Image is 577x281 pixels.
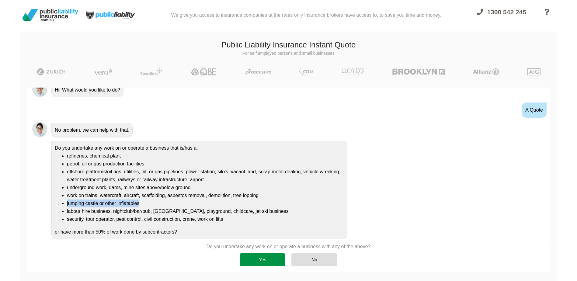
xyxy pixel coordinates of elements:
[25,40,552,50] h3: Public Liability Insurance Instant Quote
[67,192,344,199] li: work on trains, watercraft, aircraft, scaffolding, asbestos removal, demolition, tree lopping
[487,9,526,16] span: 1300 542 245
[207,243,371,250] p: Do you undertake any work on or operate a business with any of the above?
[338,68,367,75] img: LLOYD's | Public Liability Insurance
[25,50,552,57] p: For self employed persons and small businesses
[67,199,344,207] li: jumping castle or other inflatables
[51,123,133,137] div: No problem, we can help with that,
[291,253,337,266] div: No
[32,82,47,97] img: Chatbot | PLI
[187,68,220,75] img: QBE | Public Liability Insurance
[67,168,344,184] li: offshore platforms/oil rigs, utilities, oil, or gas pipelines, power station, silo's, vacant land...
[525,68,543,75] img: AIG | Public Liability Insurance
[470,68,502,75] img: Allianz | Public Liability Insurance
[67,184,344,192] li: underground work, dams, mine sites above/below ground
[297,68,315,75] img: CGU | Public Liability Insurance
[92,68,115,75] img: Vero | Public Liability Insurance
[32,122,47,137] img: Chatbot | PLI
[67,152,344,160] li: refineries, chemical plant
[34,68,68,75] img: Zurich | Public Liability Insurance
[243,68,274,75] img: Protecsure | Public Liability Insurance
[51,83,123,97] div: Hi! What would you like to do?
[522,102,547,118] div: A Quote
[390,68,447,75] img: Brooklyn | Public Liability Insurance
[240,253,285,266] div: Yes
[67,207,344,215] li: labour hire business, nightclub/bar/pub, [GEOGRAPHIC_DATA], playground, childcare, jet ski business
[138,68,165,75] img: Steadfast | Public Liability Insurance
[67,215,344,223] li: security, tour operator, pest control, civil construction, crane, work on lifts
[51,141,347,239] div: Do you undertake any work on or operate a business that is/has a: or have more than 50% of work d...
[67,160,344,168] li: petrol, oil or gas production facilities
[471,5,532,28] a: 1300 542 245
[171,2,441,28] div: We give you access to insurance companies at the rates only insurance brokers have access to, to ...
[81,2,141,28] img: Public Liability Insurance Light
[20,7,81,24] img: Public Liability Insurance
